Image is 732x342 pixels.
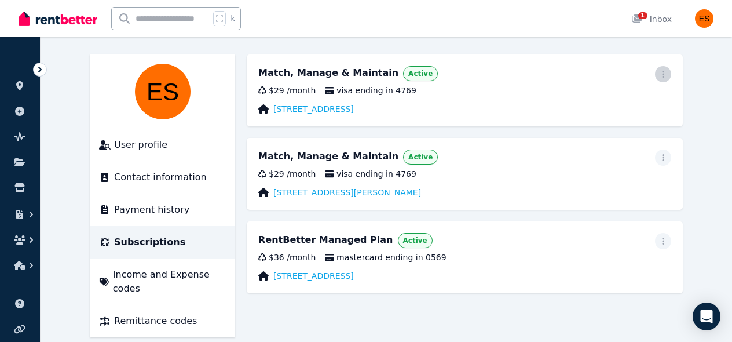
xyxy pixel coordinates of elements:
span: mastercard ending in 0569 [325,252,446,263]
div: RentBetter Managed Plan [258,233,393,248]
div: $36 / month [258,252,316,263]
a: [STREET_ADDRESS][PERSON_NAME] [273,187,421,198]
span: Active [408,69,433,78]
img: Evangeline Samoilov [135,64,191,119]
span: User profile [114,138,167,152]
span: k [230,14,235,23]
span: visa ending in 4769 [325,85,416,96]
div: Match, Manage & Maintain [258,150,398,165]
span: Subscriptions [114,235,185,249]
a: User profile [99,138,226,152]
span: Remittance codes [114,314,197,328]
div: Open Intercom Messenger [693,303,720,330]
div: $29 / month [258,85,316,96]
a: Contact information [99,170,226,184]
span: Payment history [114,203,189,217]
span: Income and Expense codes [113,268,226,296]
span: Contact information [114,170,207,184]
a: Payment history [99,203,226,217]
a: [STREET_ADDRESS] [273,103,354,115]
span: 1 [638,12,647,19]
a: Income and Expense codes [99,268,226,296]
a: [STREET_ADDRESS] [273,270,354,282]
span: visa ending in 4769 [325,168,416,180]
img: Evangeline Samoilov [695,9,713,28]
div: Match, Manage & Maintain [258,66,398,81]
a: Remittance codes [99,314,226,328]
span: Active [403,236,427,245]
div: Inbox [631,13,672,25]
a: Subscriptions [99,235,226,249]
div: $29 / month [258,168,316,180]
span: Active [408,152,433,162]
img: RentBetter [19,10,97,27]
